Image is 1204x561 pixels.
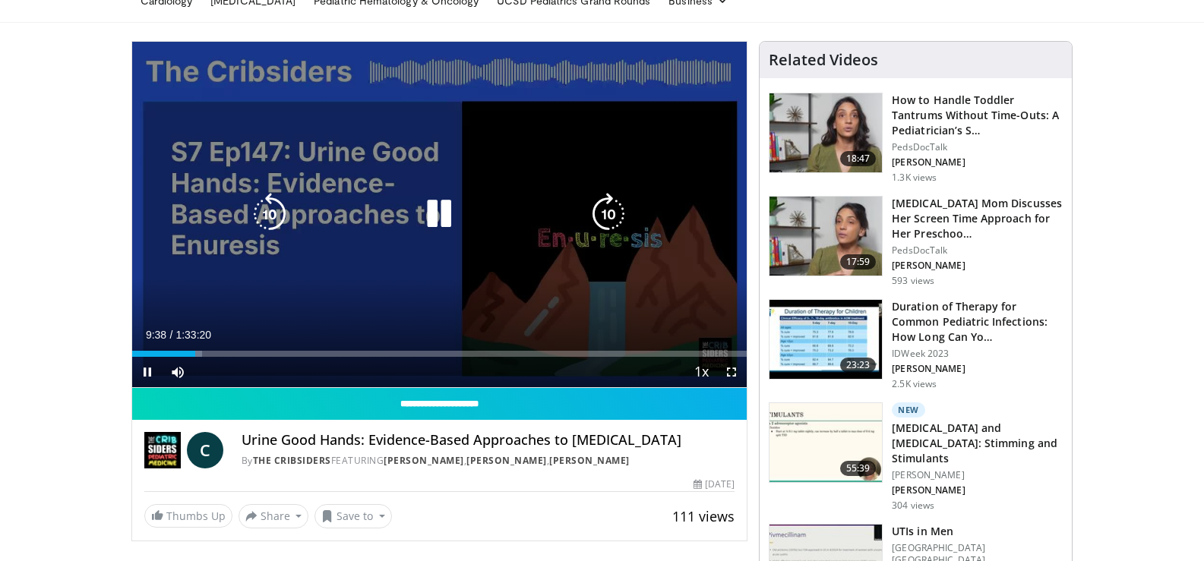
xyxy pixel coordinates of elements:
[892,93,1063,138] h3: How to Handle Toddler Tantrums Without Time-Outs: A Pediatrician’s S…
[892,421,1063,466] h3: [MEDICAL_DATA] and [MEDICAL_DATA]: Stimming and Stimulants
[253,454,331,467] a: The Cribsiders
[163,357,193,387] button: Mute
[175,329,211,341] span: 1:33:20
[239,504,309,528] button: Share
[769,93,1063,184] a: 18:47 How to Handle Toddler Tantrums Without Time-Outs: A Pediatrician’s S… PedsDocTalk [PERSON_N...
[132,357,163,387] button: Pause
[892,402,925,418] p: New
[769,93,882,172] img: 50ea502b-14b0-43c2-900c-1755f08e888a.150x105_q85_crop-smart_upscale.jpg
[769,51,878,69] h4: Related Videos
[170,329,173,341] span: /
[549,454,630,467] a: [PERSON_NAME]
[384,454,464,467] a: [PERSON_NAME]
[314,504,392,528] button: Save to
[686,357,716,387] button: Playback Rate
[769,196,1063,287] a: 17:59 [MEDICAL_DATA] Mom Discusses Her Screen Time Approach for Her Preschoo… PedsDocTalk [PERSON...
[144,504,232,528] a: Thumbs Up
[892,244,1063,257] p: PedsDocTalk
[892,172,937,184] p: 1.3K views
[892,378,937,390] p: 2.5K views
[892,299,1063,345] h3: Duration of Therapy for Common Pediatric Infections: How Long Can Yo…
[892,141,1063,153] p: PedsDocTalk
[146,329,166,341] span: 9:38
[144,432,181,468] img: The Cribsiders
[892,156,1063,169] p: [PERSON_NAME]
[892,500,934,512] p: 304 views
[892,484,1063,496] p: [PERSON_NAME]
[769,197,882,276] img: 545bfb05-4c46-43eb-a600-77e1c8216bd9.150x105_q85_crop-smart_upscale.jpg
[769,403,882,482] img: d36e463e-79e1-402d-9e36-b355bbb887a9.150x105_q85_crop-smart_upscale.jpg
[672,507,735,525] span: 111 views
[892,196,1063,241] h3: [MEDICAL_DATA] Mom Discusses Her Screen Time Approach for Her Preschoo…
[769,300,882,379] img: e1c5528f-ea3e-4198-aec8-51b2a8490044.150x105_q85_crop-smart_upscale.jpg
[466,454,547,467] a: [PERSON_NAME]
[769,299,1063,390] a: 23:23 Duration of Therapy for Common Pediatric Infections: How Long Can Yo… IDWeek 2023 [PERSON_N...
[840,254,877,269] span: 17:59
[132,351,747,357] div: Progress Bar
[769,402,1063,512] a: 55:39 New [MEDICAL_DATA] and [MEDICAL_DATA]: Stimming and Stimulants [PERSON_NAME] [PERSON_NAME] ...
[840,358,877,373] span: 23:23
[892,275,934,287] p: 593 views
[716,357,747,387] button: Fullscreen
[892,260,1063,272] p: [PERSON_NAME]
[892,469,1063,481] p: [PERSON_NAME]
[187,432,223,468] a: C
[892,363,1063,375] p: [PERSON_NAME]
[132,42,747,388] video-js: Video Player
[892,524,1063,539] h3: UTIs in Men
[840,151,877,166] span: 18:47
[694,477,735,491] div: [DATE]
[840,461,877,476] span: 55:39
[242,432,735,449] h4: Urine Good Hands: Evidence-Based Approaches to [MEDICAL_DATA]
[892,348,1063,360] p: IDWeek 2023
[242,454,735,468] div: By FEATURING , ,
